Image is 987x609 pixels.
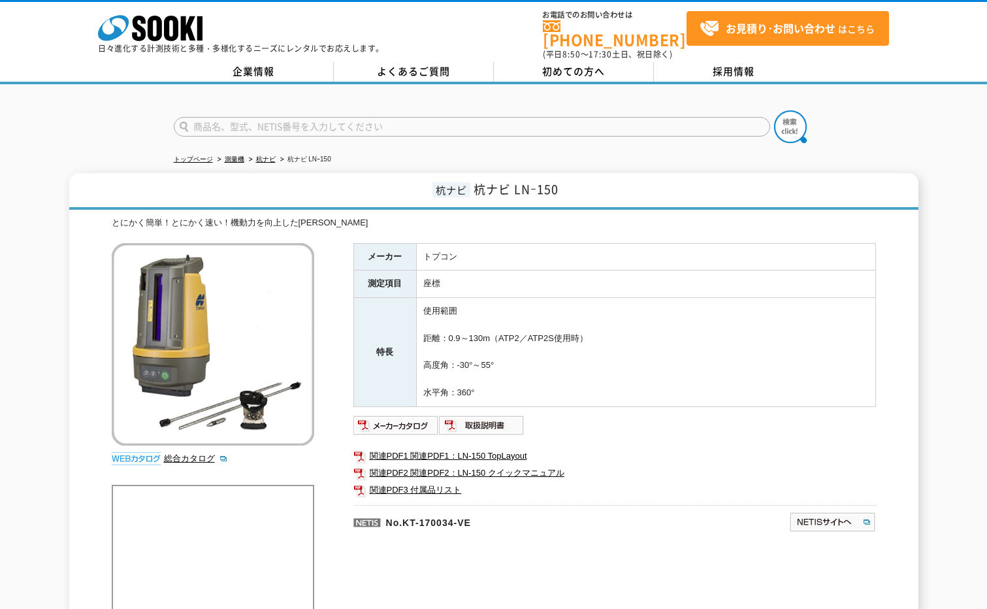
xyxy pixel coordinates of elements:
th: メーカー [353,243,416,271]
a: 測量機 [225,156,244,163]
a: 関連PDF1 関連PDF1：LN-150 TopLayout [353,448,876,465]
li: 杭ナビ LNｰ150 [278,153,331,167]
img: 杭ナビ LNｰ150 [112,243,314,446]
a: トップページ [174,156,213,163]
a: メーカーカタログ [353,423,439,433]
th: 測定項目 [353,271,416,298]
a: お見積り･お問い合わせはこちら [687,11,889,46]
img: btn_search.png [774,110,807,143]
img: NETISサイトへ [789,512,876,533]
a: 関連PDF2 関連PDF2：LN-150 クイックマニュアル [353,465,876,482]
span: 8:50 [562,48,581,60]
span: 杭ナビ [432,182,470,197]
td: トプコン [416,243,875,271]
img: メーカーカタログ [353,415,439,436]
a: 杭ナビ [256,156,276,163]
a: 総合カタログ [164,453,228,463]
span: はこちら [700,19,875,39]
img: webカタログ [112,452,161,465]
a: 関連PDF3 付属品リスト [353,482,876,499]
a: 企業情報 [174,62,334,82]
a: 取扱説明書 [439,423,525,433]
span: 杭ナビ LNｰ150 [474,180,558,198]
p: No.KT-170034-VE [353,505,663,536]
div: とにかく簡単！とにかく速い！機動力を向上した[PERSON_NAME] [112,216,876,230]
a: 初めての方へ [494,62,654,82]
span: (平日 ～ 土日、祝日除く) [543,48,672,60]
a: よくあるご質問 [334,62,494,82]
a: 採用情報 [654,62,814,82]
th: 特長 [353,298,416,407]
a: [PHONE_NUMBER] [543,20,687,47]
p: 日々進化する計測技術と多種・多様化するニーズにレンタルでお応えします。 [98,44,384,52]
span: 17:30 [589,48,612,60]
span: お電話でのお問い合わせは [543,11,687,19]
img: 取扱説明書 [439,415,525,436]
strong: お見積り･お問い合わせ [726,20,835,36]
input: 商品名、型式、NETIS番号を入力してください [174,117,770,137]
td: 使用範囲 距離：0.9～130m（ATP2／ATP2S使用時） 高度角：-30°～55° 水平角：360° [416,298,875,407]
td: 座標 [416,271,875,298]
span: 初めての方へ [542,64,605,78]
